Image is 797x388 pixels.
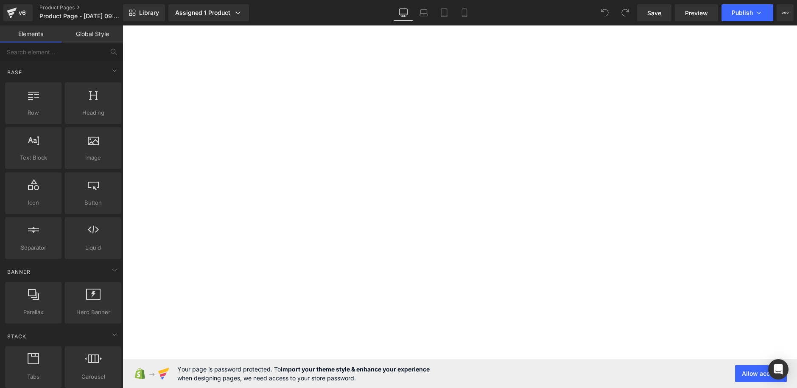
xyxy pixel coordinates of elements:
[67,153,119,162] span: Image
[685,8,708,17] span: Preview
[8,153,59,162] span: Text Block
[175,8,242,17] div: Assigned 1 Product
[8,198,59,207] span: Icon
[777,4,794,21] button: More
[647,8,661,17] span: Save
[67,372,119,381] span: Carousel
[62,25,123,42] a: Global Style
[414,4,434,21] a: Laptop
[8,243,59,252] span: Separator
[123,4,165,21] a: New Library
[6,332,27,340] span: Stack
[281,366,430,373] strong: import your theme style & enhance your experience
[596,4,613,21] button: Undo
[393,4,414,21] a: Desktop
[732,9,753,16] span: Publish
[6,268,31,276] span: Banner
[721,4,773,21] button: Publish
[617,4,634,21] button: Redo
[177,365,430,382] span: Your page is password protected. To when designing pages, we need access to your store password.
[735,365,787,382] button: Allow access
[454,4,475,21] a: Mobile
[434,4,454,21] a: Tablet
[8,108,59,117] span: Row
[17,7,28,18] div: v6
[768,359,789,380] div: Open Intercom Messenger
[39,4,137,11] a: Product Pages
[139,9,159,17] span: Library
[675,4,718,21] a: Preview
[8,308,59,317] span: Parallax
[6,68,23,76] span: Base
[67,198,119,207] span: Button
[8,372,59,381] span: Tabs
[67,308,119,317] span: Hero Banner
[3,4,33,21] a: v6
[67,108,119,117] span: Heading
[39,13,121,20] span: Product Page - [DATE] 09:22:29
[67,243,119,252] span: Liquid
